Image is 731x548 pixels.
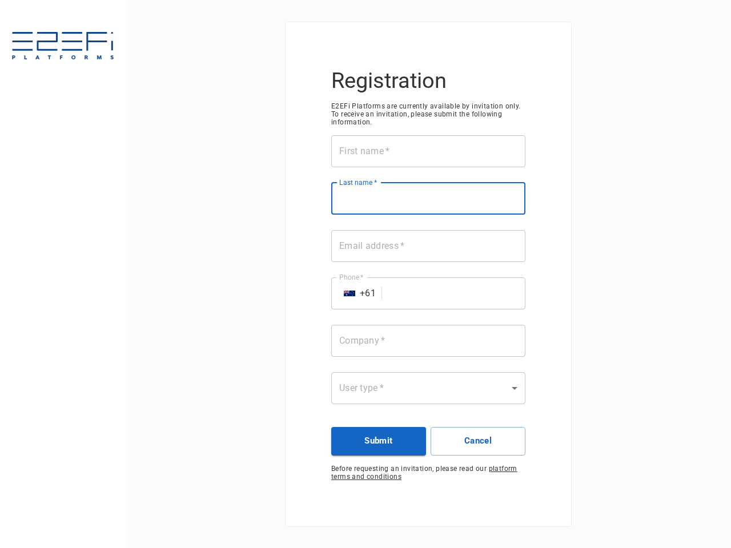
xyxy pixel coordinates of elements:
[331,102,525,126] span: E2EFi Platforms are currently available by invitation only. To receive an invitation, please subm...
[339,272,364,282] label: Phone
[331,68,525,93] h3: Registration
[331,465,517,481] span: platform terms and conditions
[344,291,355,296] img: unknown
[331,465,525,481] span: Before requesting an invitation, please read our
[339,283,360,304] button: Select country
[11,32,114,62] img: E2EFiPLATFORMS-7f06cbf9.svg
[331,427,426,456] button: Submit
[339,178,377,187] label: Last name
[431,427,525,456] button: Cancel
